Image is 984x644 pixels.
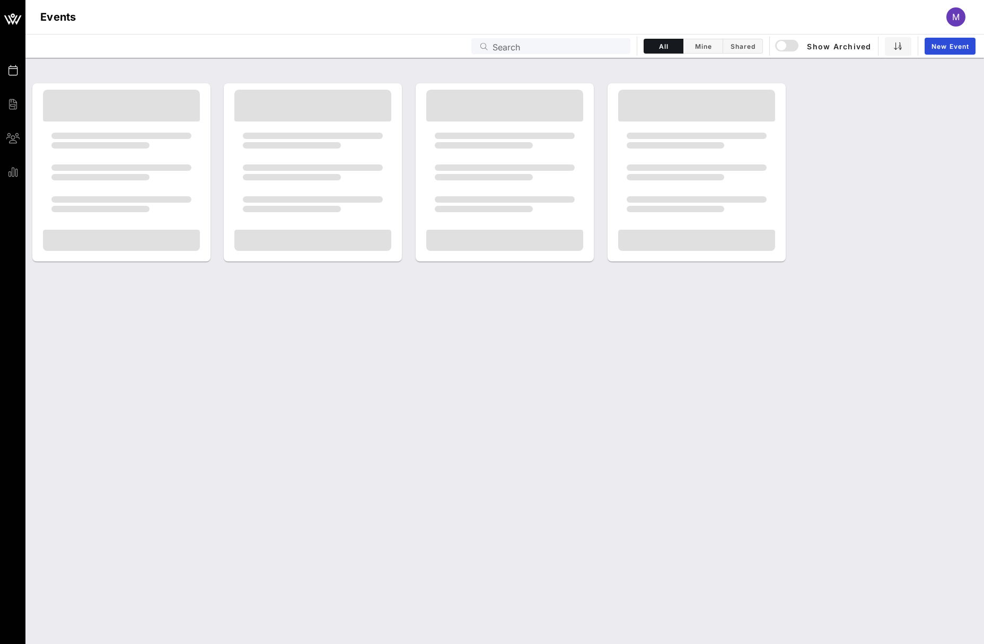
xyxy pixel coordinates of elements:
[651,42,676,50] span: All
[730,42,756,50] span: Shared
[644,39,683,54] button: All
[777,40,871,53] span: Show Archived
[946,7,965,27] div: M
[776,37,872,56] button: Show Archived
[931,42,969,50] span: New Event
[723,39,763,54] button: Shared
[683,39,723,54] button: Mine
[690,42,716,50] span: Mine
[40,8,76,25] h1: Events
[952,12,960,22] span: M
[925,38,976,55] a: New Event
